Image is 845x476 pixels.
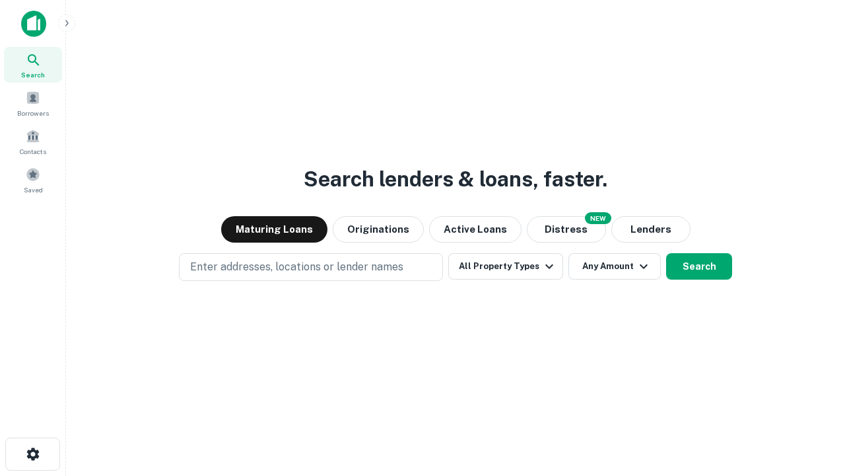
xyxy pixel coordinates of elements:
[4,47,62,83] a: Search
[611,216,691,243] button: Lenders
[333,216,424,243] button: Originations
[429,216,522,243] button: Active Loans
[17,108,49,118] span: Borrowers
[527,216,606,243] button: Search distressed loans with lien and other non-mortgage details.
[585,212,611,224] div: NEW
[20,146,46,157] span: Contacts
[24,184,43,195] span: Saved
[4,85,62,121] a: Borrowers
[568,253,661,280] button: Any Amount
[21,11,46,37] img: capitalize-icon.png
[4,124,62,159] a: Contacts
[21,69,45,80] span: Search
[4,162,62,198] a: Saved
[221,216,327,243] button: Maturing Loans
[448,253,563,280] button: All Property Types
[190,259,403,275] p: Enter addresses, locations or lender names
[179,253,443,281] button: Enter addresses, locations or lender names
[779,370,845,434] iframe: Chat Widget
[666,253,732,280] button: Search
[304,163,607,195] h3: Search lenders & loans, faster.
